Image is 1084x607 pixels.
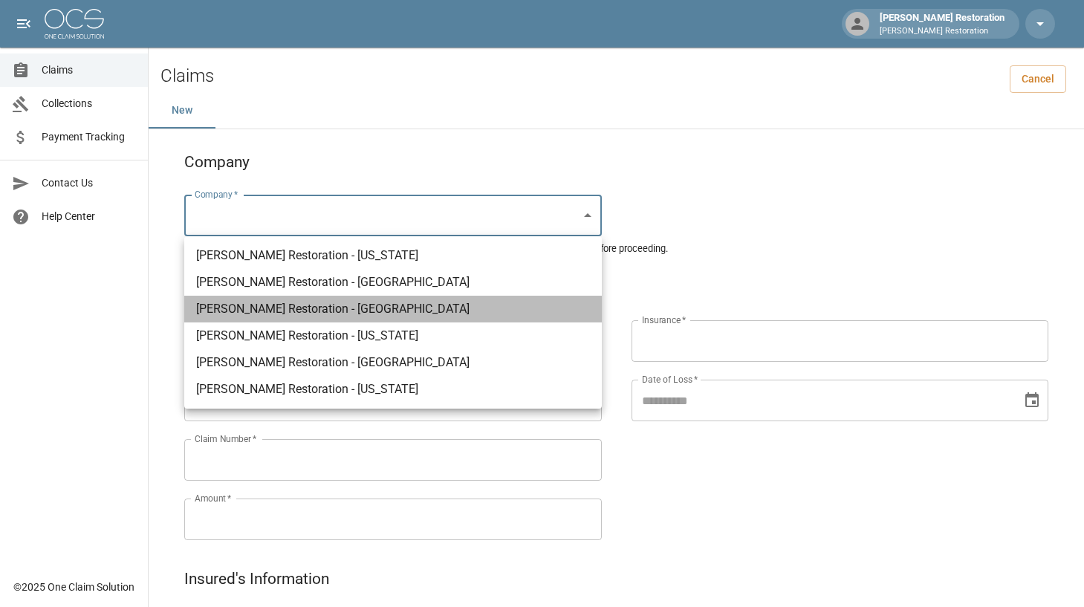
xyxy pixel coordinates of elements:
li: [PERSON_NAME] Restoration - [GEOGRAPHIC_DATA] [184,296,602,322]
li: [PERSON_NAME] Restoration - [US_STATE] [184,242,602,269]
li: [PERSON_NAME] Restoration - [GEOGRAPHIC_DATA] [184,349,602,376]
li: [PERSON_NAME] Restoration - [US_STATE] [184,376,602,403]
li: [PERSON_NAME] Restoration - [GEOGRAPHIC_DATA] [184,269,602,296]
li: [PERSON_NAME] Restoration - [US_STATE] [184,322,602,349]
